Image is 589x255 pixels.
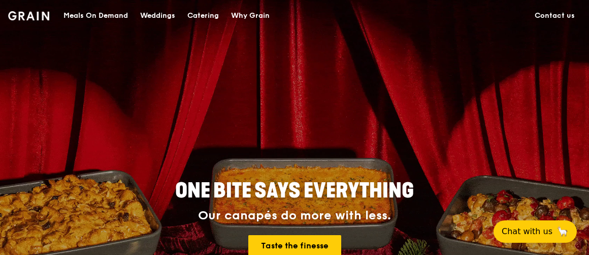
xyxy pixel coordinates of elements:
img: Grain [8,11,49,20]
span: ONE BITE SAYS EVERYTHING [175,179,414,203]
a: Catering [181,1,225,31]
a: Why Grain [225,1,276,31]
a: Contact us [529,1,581,31]
span: Chat with us [502,225,552,238]
a: Weddings [134,1,181,31]
div: Catering [187,1,219,31]
div: Why Grain [231,1,270,31]
span: 🦙 [557,225,569,238]
button: Chat with us🦙 [494,220,577,243]
div: Weddings [140,1,175,31]
div: Meals On Demand [63,1,128,31]
div: Our canapés do more with less. [112,209,477,223]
